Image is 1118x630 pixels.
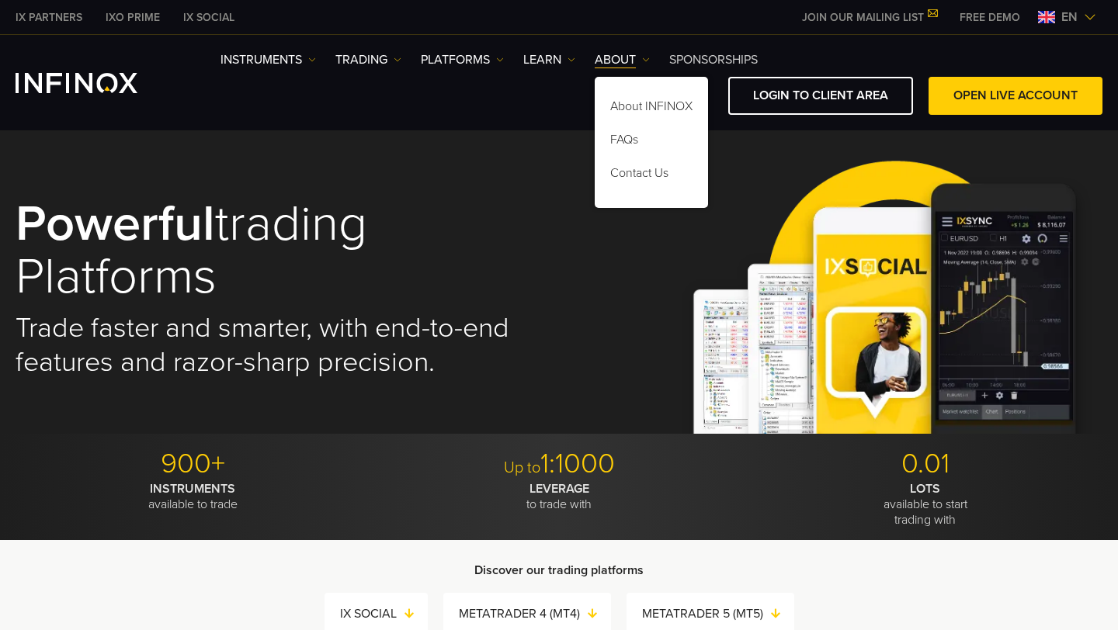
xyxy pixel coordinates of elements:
[150,481,235,497] strong: INSTRUMENTS
[94,9,172,26] a: INFINOX
[790,11,948,24] a: JOIN OUR MAILING LIST
[1055,8,1084,26] span: en
[16,198,537,304] h1: trading platforms
[16,481,370,512] p: available to trade
[421,50,504,69] a: PLATFORMS
[335,50,401,69] a: TRADING
[595,159,708,192] a: Contact Us
[642,603,794,625] a: METATRADER 5 (MT5)
[220,50,316,69] a: Instruments
[595,126,708,159] a: FAQs
[474,562,644,578] strong: Discover our trading platforms
[748,447,1102,481] p: 0.01
[529,481,589,497] strong: LEVERAGE
[4,9,94,26] a: INFINOX
[16,73,174,93] a: INFINOX Logo
[382,447,737,481] p: 1:1000
[595,92,708,126] a: About INFINOX
[929,77,1102,115] a: OPEN LIVE ACCOUNT
[172,9,246,26] a: INFINOX
[948,9,1032,26] a: INFINOX MENU
[340,603,428,625] a: IX SOCIAL
[16,193,215,254] strong: Powerful
[459,603,611,625] a: METATRADER 4 (MT4)
[16,447,370,481] p: 900+
[595,50,650,69] a: ABOUT
[523,50,575,69] a: Learn
[748,481,1102,528] p: available to start trading with
[669,50,758,69] a: SPONSORSHIPS
[16,311,537,379] h2: Trade faster and smarter, with end-to-end features and razor-sharp precision.
[382,481,737,512] p: to trade with
[728,77,913,115] a: LOGIN TO CLIENT AREA
[504,459,540,477] span: Up to
[910,481,940,497] strong: LOTS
